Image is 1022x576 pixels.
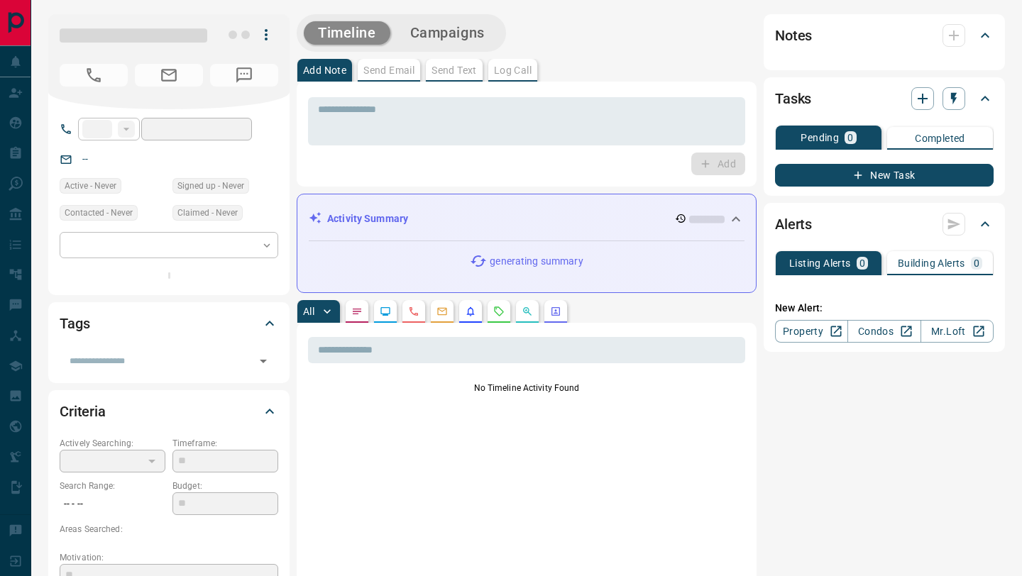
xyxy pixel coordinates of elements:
[60,400,106,423] h2: Criteria
[172,480,278,492] p: Budget:
[775,320,848,343] a: Property
[775,82,994,116] div: Tasks
[490,254,583,269] p: generating summary
[775,164,994,187] button: New Task
[465,306,476,317] svg: Listing Alerts
[775,301,994,316] p: New Alert:
[522,306,533,317] svg: Opportunities
[898,258,965,268] p: Building Alerts
[775,18,994,52] div: Notes
[847,133,853,143] p: 0
[775,207,994,241] div: Alerts
[60,551,278,564] p: Motivation:
[921,320,994,343] a: Mr.Loft
[351,306,363,317] svg: Notes
[60,480,165,492] p: Search Range:
[493,306,505,317] svg: Requests
[550,306,561,317] svg: Agent Actions
[380,306,391,317] svg: Lead Browsing Activity
[60,64,128,87] span: No Number
[303,306,314,316] p: All
[775,87,811,110] h2: Tasks
[859,258,865,268] p: 0
[65,179,116,193] span: Active - Never
[60,492,165,516] p: -- - --
[60,437,165,450] p: Actively Searching:
[974,258,979,268] p: 0
[327,211,408,226] p: Activity Summary
[801,133,839,143] p: Pending
[172,437,278,450] p: Timeframe:
[436,306,448,317] svg: Emails
[60,523,278,536] p: Areas Searched:
[135,64,203,87] span: No Email
[847,320,921,343] a: Condos
[65,206,133,220] span: Contacted - Never
[303,65,346,75] p: Add Note
[308,382,745,394] p: No Timeline Activity Found
[82,153,88,165] a: --
[915,133,965,143] p: Completed
[210,64,278,87] span: No Number
[304,21,390,45] button: Timeline
[60,306,278,340] div: Tags
[775,24,812,47] h2: Notes
[309,206,744,232] div: Activity Summary
[60,394,278,428] div: Criteria
[177,206,238,220] span: Claimed - Never
[253,351,273,371] button: Open
[177,179,244,193] span: Signed up - Never
[396,21,499,45] button: Campaigns
[789,258,851,268] p: Listing Alerts
[775,213,812,236] h2: Alerts
[60,312,89,335] h2: Tags
[408,306,419,317] svg: Calls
